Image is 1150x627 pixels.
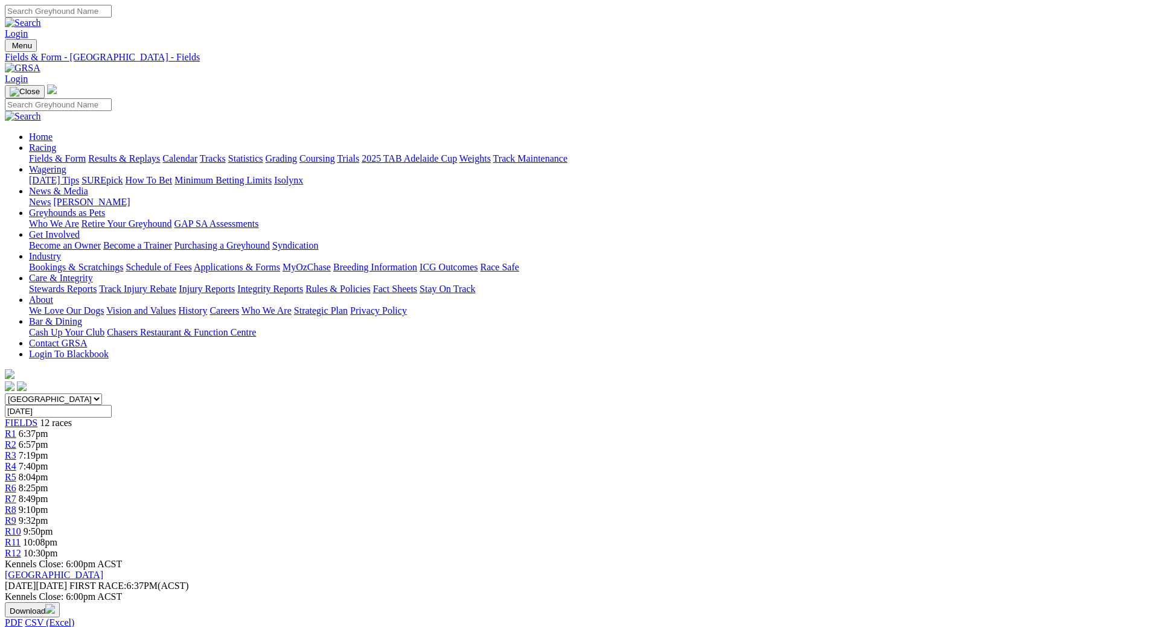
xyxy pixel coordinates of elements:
[45,604,55,614] img: download.svg
[19,494,48,504] span: 8:49pm
[29,294,53,305] a: About
[19,439,48,450] span: 6:57pm
[29,338,87,348] a: Contact GRSA
[5,581,67,591] span: [DATE]
[19,472,48,482] span: 8:04pm
[420,262,478,272] a: ICG Outcomes
[53,197,130,207] a: [PERSON_NAME]
[480,262,519,272] a: Race Safe
[305,284,371,294] a: Rules & Policies
[5,602,60,617] button: Download
[126,175,173,185] a: How To Bet
[29,273,93,283] a: Care & Integrity
[299,153,335,164] a: Coursing
[174,175,272,185] a: Minimum Betting Limits
[29,164,66,174] a: Wagering
[5,28,28,39] a: Login
[29,153,86,164] a: Fields & Form
[29,208,105,218] a: Greyhounds as Pets
[174,240,270,250] a: Purchasing a Greyhound
[5,85,45,98] button: Toggle navigation
[5,526,21,536] a: R10
[350,305,407,316] a: Privacy Policy
[228,153,263,164] a: Statistics
[5,591,1145,602] div: Kennels Close: 6:00pm ACST
[5,559,122,569] span: Kennels Close: 6:00pm ACST
[29,262,123,272] a: Bookings & Scratchings
[29,153,1145,164] div: Racing
[5,5,112,18] input: Search
[40,418,72,428] span: 12 races
[106,305,176,316] a: Vision and Values
[29,175,79,185] a: [DATE] Tips
[99,284,176,294] a: Track Injury Rebate
[5,428,16,439] a: R1
[5,483,16,493] a: R6
[81,175,123,185] a: SUREpick
[174,218,259,229] a: GAP SA Assessments
[29,197,1145,208] div: News & Media
[5,418,37,428] span: FIELDS
[194,262,280,272] a: Applications & Forms
[178,305,207,316] a: History
[272,240,318,250] a: Syndication
[5,504,16,515] a: R8
[162,153,197,164] a: Calendar
[29,316,82,326] a: Bar & Dining
[5,381,14,391] img: facebook.svg
[29,284,1145,294] div: Care & Integrity
[5,461,16,471] a: R4
[5,515,16,526] span: R9
[5,63,40,74] img: GRSA
[19,483,48,493] span: 8:25pm
[29,229,80,240] a: Get Involved
[47,84,57,94] img: logo-grsa-white.png
[5,369,14,379] img: logo-grsa-white.png
[29,240,1145,251] div: Get Involved
[23,537,57,547] span: 10:08pm
[337,153,359,164] a: Trials
[12,41,32,50] span: Menu
[5,405,112,418] input: Select date
[69,581,189,591] span: 6:37PM(ACST)
[29,142,56,153] a: Racing
[29,240,101,250] a: Become an Owner
[5,18,41,28] img: Search
[29,327,104,337] a: Cash Up Your Club
[5,74,28,84] a: Login
[29,132,53,142] a: Home
[10,87,40,97] img: Close
[24,526,53,536] span: 9:50pm
[29,186,88,196] a: News & Media
[69,581,126,591] span: FIRST RACE:
[179,284,235,294] a: Injury Reports
[459,153,491,164] a: Weights
[274,175,303,185] a: Isolynx
[5,570,103,580] a: [GEOGRAPHIC_DATA]
[17,381,27,391] img: twitter.svg
[5,472,16,482] a: R5
[5,494,16,504] a: R7
[29,218,1145,229] div: Greyhounds as Pets
[5,52,1145,63] a: Fields & Form - [GEOGRAPHIC_DATA] - Fields
[333,262,417,272] a: Breeding Information
[5,39,37,52] button: Toggle navigation
[5,548,21,558] a: R12
[29,197,51,207] a: News
[19,504,48,515] span: 9:10pm
[373,284,417,294] a: Fact Sheets
[29,349,109,359] a: Login To Blackbook
[420,284,475,294] a: Stay On Track
[266,153,297,164] a: Grading
[5,450,16,460] a: R3
[19,428,48,439] span: 6:37pm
